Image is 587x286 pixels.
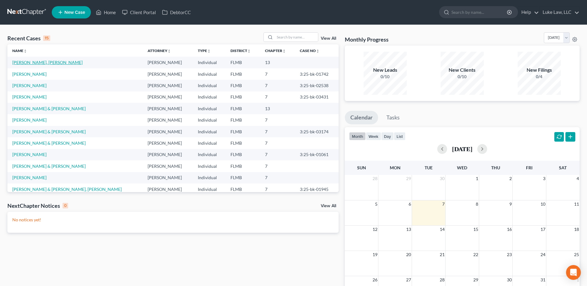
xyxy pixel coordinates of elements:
[509,200,512,208] span: 9
[406,175,412,182] span: 29
[167,49,171,53] i: unfold_more
[439,226,445,233] span: 14
[542,175,546,182] span: 3
[193,172,226,183] td: Individual
[364,66,407,74] div: New Leads
[439,175,445,182] span: 30
[260,183,295,195] td: 7
[576,175,580,182] span: 4
[226,80,260,91] td: FLMB
[143,137,193,149] td: [PERSON_NAME]
[226,149,260,160] td: FLMB
[540,7,579,18] a: Luke Law, LLC
[372,175,378,182] span: 28
[390,165,401,170] span: Mon
[381,132,394,140] button: day
[12,217,334,223] p: No notices yet!
[540,276,546,284] span: 31
[143,126,193,137] td: [PERSON_NAME]
[63,203,68,208] div: 0
[473,251,479,258] span: 22
[366,132,381,140] button: week
[321,204,336,208] a: View All
[518,74,561,80] div: 0/4
[345,36,389,43] h3: Monthly Progress
[282,49,286,53] i: unfold_more
[506,251,512,258] span: 23
[64,10,85,15] span: New Case
[12,48,27,53] a: Nameunfold_more
[93,7,119,18] a: Home
[193,149,226,160] td: Individual
[518,7,539,18] a: Help
[451,6,508,18] input: Search by name...
[439,276,445,284] span: 28
[260,126,295,137] td: 7
[425,165,433,170] span: Tue
[12,152,47,157] a: [PERSON_NAME]
[408,200,412,208] span: 6
[295,68,339,80] td: 3:25-bk-01742
[316,49,320,53] i: unfold_more
[540,226,546,233] span: 17
[260,172,295,183] td: 7
[226,57,260,68] td: FLMB
[540,200,546,208] span: 10
[143,103,193,114] td: [PERSON_NAME]
[441,66,484,74] div: New Clients
[7,202,68,209] div: NextChapter Notices
[295,80,339,91] td: 3:25-bk-02538
[406,251,412,258] span: 20
[295,183,339,195] td: 3:25-bk-01945
[12,60,83,65] a: [PERSON_NAME], [PERSON_NAME]
[226,160,260,172] td: FLMB
[491,165,500,170] span: Thu
[247,49,251,53] i: unfold_more
[372,276,378,284] span: 26
[143,80,193,91] td: [PERSON_NAME]
[143,183,193,195] td: [PERSON_NAME]
[275,33,318,42] input: Search by name...
[475,175,479,182] span: 1
[295,91,339,103] td: 3:25-bk-03431
[193,160,226,172] td: Individual
[12,71,47,77] a: [PERSON_NAME]
[43,35,50,41] div: 15
[193,57,226,68] td: Individual
[12,94,47,99] a: [PERSON_NAME]
[12,129,86,134] a: [PERSON_NAME] & [PERSON_NAME]
[193,80,226,91] td: Individual
[226,91,260,103] td: FLMB
[260,80,295,91] td: 7
[518,66,561,74] div: New Filings
[143,172,193,183] td: [PERSON_NAME]
[473,276,479,284] span: 29
[394,132,406,140] button: list
[193,103,226,114] td: Individual
[260,114,295,126] td: 7
[193,68,226,80] td: Individual
[148,48,171,53] a: Attorneyunfold_more
[566,265,581,280] div: Open Intercom Messenger
[226,183,260,195] td: FLMB
[364,74,407,80] div: 0/10
[12,83,47,88] a: [PERSON_NAME]
[12,187,122,192] a: [PERSON_NAME] & [PERSON_NAME], [PERSON_NAME]
[573,251,580,258] span: 25
[260,91,295,103] td: 7
[509,175,512,182] span: 2
[226,172,260,183] td: FLMB
[260,103,295,114] td: 13
[207,49,211,53] i: unfold_more
[226,68,260,80] td: FLMB
[506,226,512,233] span: 16
[321,36,336,41] a: View All
[12,163,86,169] a: [PERSON_NAME] & [PERSON_NAME]
[540,251,546,258] span: 24
[260,160,295,172] td: 7
[7,34,50,42] div: Recent Cases
[441,74,484,80] div: 0/10
[159,7,194,18] a: DebtorCC
[226,103,260,114] td: FLMB
[193,114,226,126] td: Individual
